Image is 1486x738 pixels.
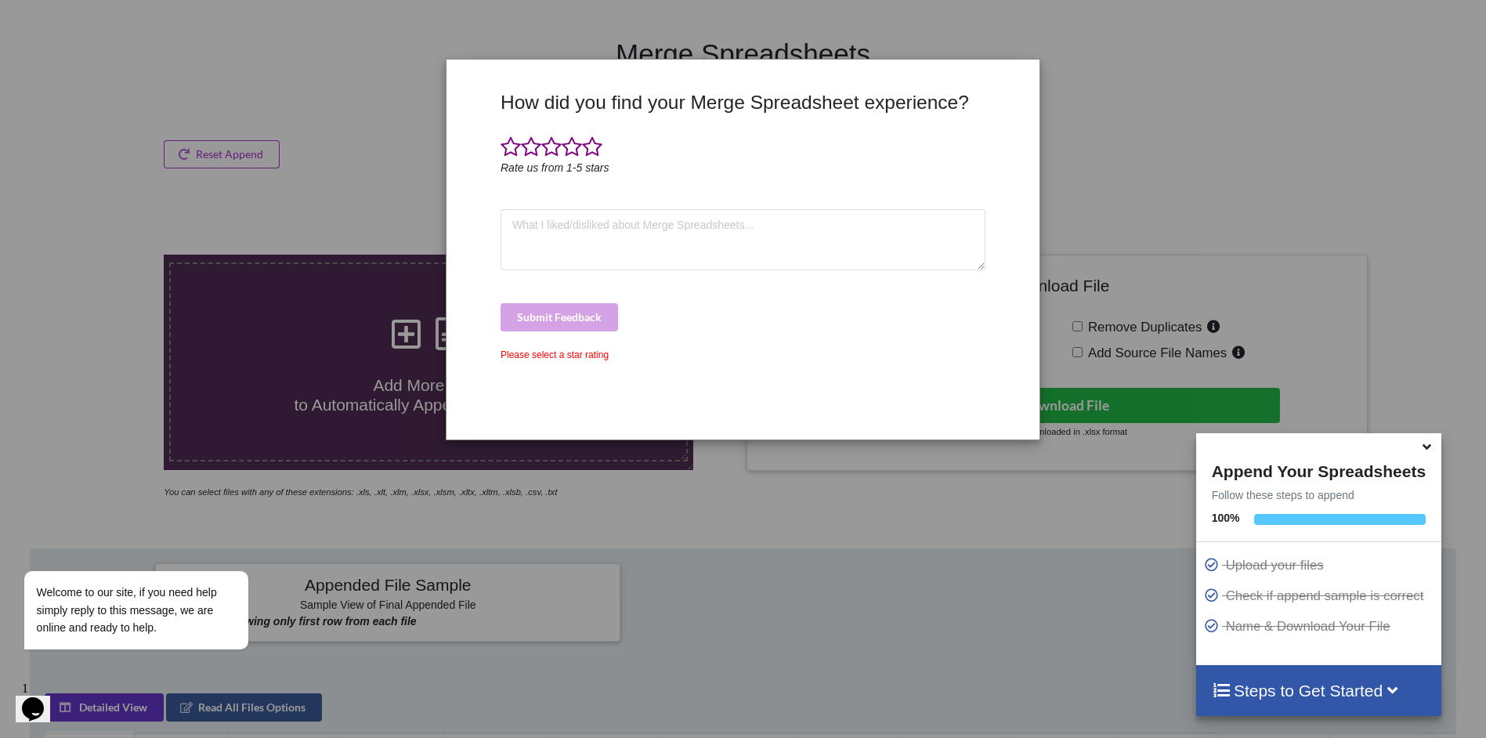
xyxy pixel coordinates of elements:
i: Rate us from 1-5 stars [501,161,609,174]
div: Please select a star rating [501,348,985,362]
iframe: chat widget [16,675,66,722]
iframe: chat widget [16,429,298,667]
p: Follow these steps to append [1196,487,1441,503]
b: 100 % [1212,512,1240,524]
p: Name & Download Your File [1204,617,1437,636]
h4: Append Your Spreadsheets [1196,458,1441,481]
h3: How did you find your Merge Spreadsheet experience? [501,91,985,114]
p: Check if append sample is correct [1204,586,1437,606]
h4: Steps to Get Started [1212,681,1426,700]
p: Upload your files [1204,555,1437,575]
